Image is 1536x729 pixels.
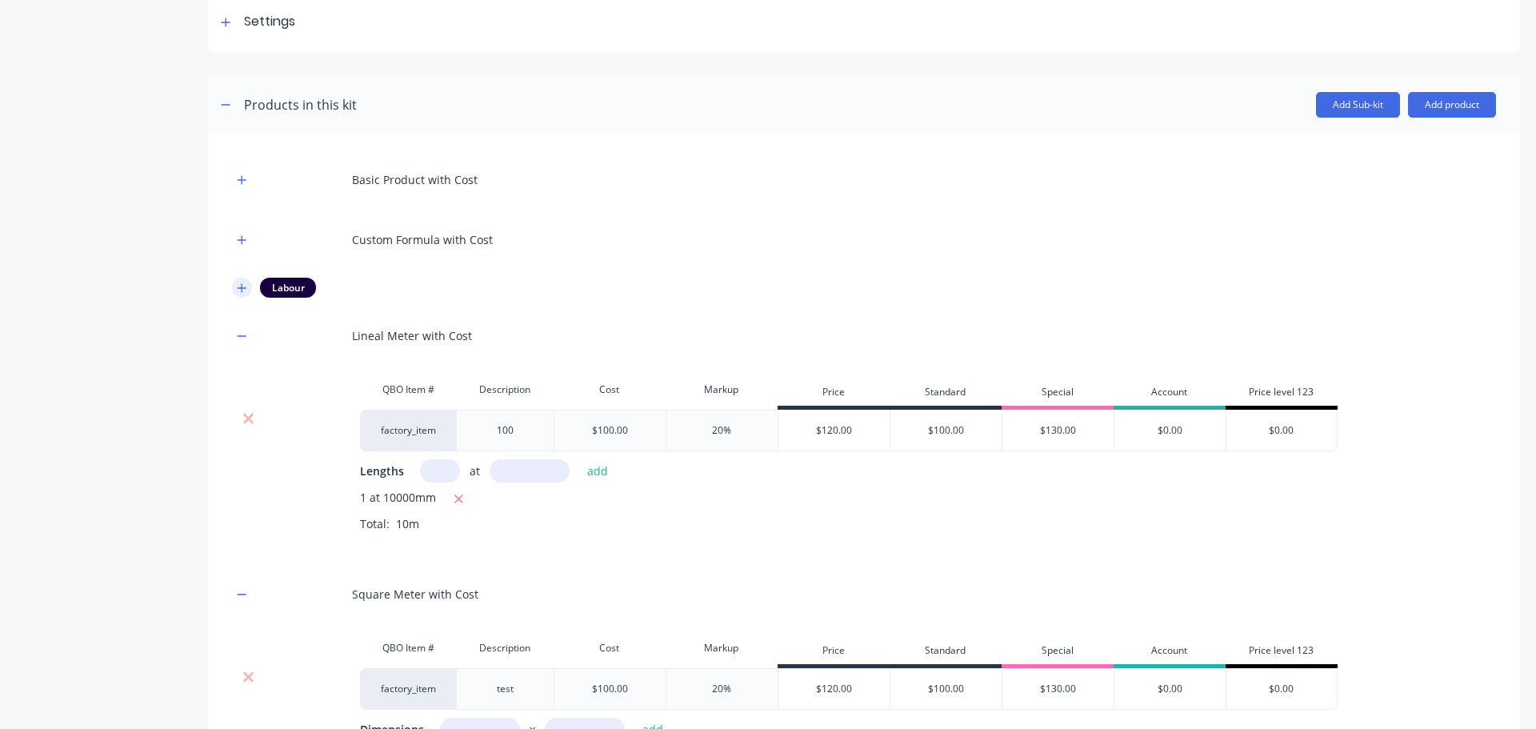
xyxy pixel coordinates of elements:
[360,489,436,509] span: 1 at 10000mm
[352,171,478,188] div: Basic Product with Cost
[1226,411,1337,451] div: $0.00
[360,374,456,406] div: QBO Item #
[360,463,404,479] span: Lengths
[1226,636,1338,668] div: Price level 123
[260,278,316,297] div: Labour
[592,682,628,696] div: $100.00
[360,632,456,664] div: QBO Item #
[890,411,1002,451] div: $100.00
[778,669,890,709] div: $120.00
[465,679,545,699] div: test
[778,636,890,668] div: Price
[1408,92,1496,118] button: Add product
[360,668,456,710] div: factory_item
[554,374,666,406] div: Cost
[778,411,890,451] div: $120.00
[470,463,480,479] span: at
[1226,669,1337,709] div: $0.00
[456,374,554,406] div: Description
[352,327,472,344] div: Lineal Meter with Cost
[890,378,1002,410] div: Standard
[1002,411,1114,451] div: $130.00
[1114,636,1226,668] div: Account
[244,95,357,114] div: Products in this kit
[666,374,778,406] div: Markup
[1226,378,1338,410] div: Price level 123
[1114,378,1226,410] div: Account
[456,632,554,664] div: Description
[360,410,456,451] div: factory_item
[1316,92,1400,118] button: Add Sub-kit
[778,378,890,410] div: Price
[890,669,1002,709] div: $100.00
[1002,378,1114,410] div: Special
[1114,411,1226,451] div: $0.00
[360,516,390,531] span: Total:
[244,12,295,32] div: Settings
[352,231,493,248] div: Custom Formula with Cost
[1002,669,1114,709] div: $130.00
[1114,669,1226,709] div: $0.00
[666,632,778,664] div: Markup
[390,516,426,531] span: 10m
[890,636,1002,668] div: Standard
[712,682,731,696] div: 20%
[592,423,628,438] div: $100.00
[352,586,478,603] div: Square Meter with Cost
[554,632,666,664] div: Cost
[579,460,617,482] button: add
[465,420,545,441] div: 100
[712,423,731,438] div: 20%
[1002,636,1114,668] div: Special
